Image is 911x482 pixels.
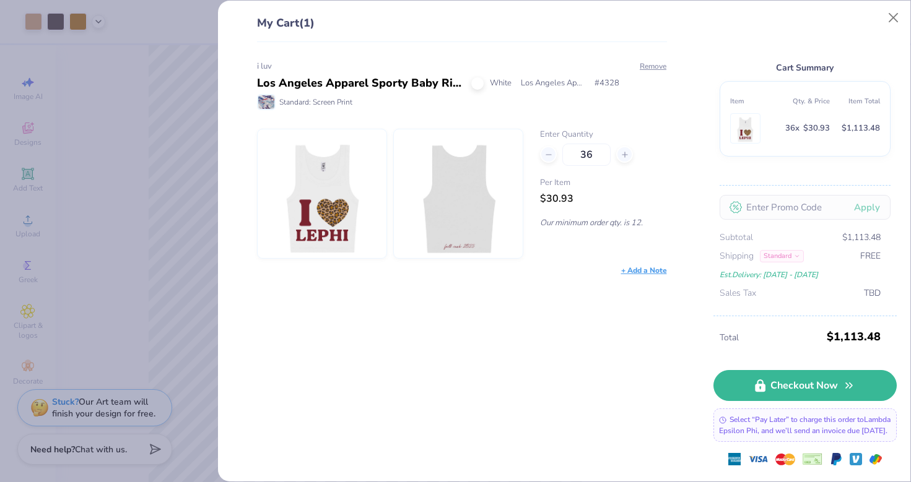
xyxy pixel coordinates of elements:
[803,121,830,136] span: $30.93
[257,61,667,73] div: i luv
[775,449,795,469] img: master-card
[540,217,666,228] p: Our minimum order qty. is 12.
[720,268,881,282] div: Est. Delivery: [DATE] - [DATE]
[720,286,756,300] span: Sales Tax
[639,61,667,72] button: Remove
[279,97,352,108] span: Standard: Screen Print
[730,92,780,111] th: Item
[621,265,667,276] div: + Add a Note
[257,75,462,92] div: Los Angeles Apparel Sporty Baby Rib Crop Tank
[827,325,881,348] span: $1,113.48
[257,15,667,42] div: My Cart (1)
[713,370,897,401] a: Checkout Now
[882,6,905,30] button: Close
[720,231,753,244] span: Subtotal
[540,129,666,141] label: Enter Quantity
[850,453,862,465] img: Venmo
[842,121,880,136] span: $1,113.48
[720,195,891,220] input: Enter Promo Code
[720,249,754,263] span: Shipping
[860,249,881,263] span: FREE
[540,177,666,189] span: Per Item
[269,129,375,258] img: Los Angeles Apparel 4328
[720,61,891,75] div: Cart Summary
[595,77,619,90] span: # 4328
[864,286,881,300] span: TBD
[785,121,800,136] span: 36 x
[540,192,573,205] span: $30.93
[830,453,842,465] img: Paypal
[258,95,274,109] img: Standard: Screen Print
[562,144,611,166] input: – –
[803,453,822,465] img: cheque
[720,331,823,345] span: Total
[870,453,882,465] img: GPay
[490,77,512,90] span: White
[780,92,830,111] th: Qty. & Price
[760,250,804,262] div: Standard
[842,231,881,244] span: $1,113.48
[748,449,768,469] img: visa
[405,129,512,258] img: Los Angeles Apparel 4328
[713,408,897,442] div: Select “Pay Later” to charge this order to Lambda Epsilon Phi , and we’ll send an invoice due [DA...
[830,92,880,111] th: Item Total
[521,77,585,90] span: Los Angeles Apparel
[733,114,757,143] img: Los Angeles Apparel 4328
[728,453,741,465] img: express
